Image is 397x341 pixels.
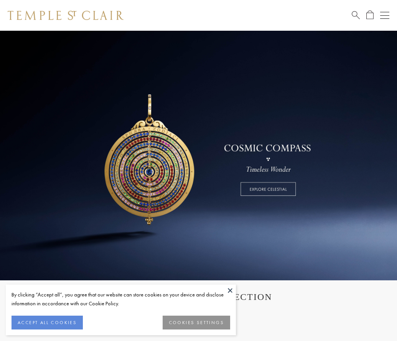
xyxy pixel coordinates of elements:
img: Temple St. Clair [8,11,124,20]
button: ACCEPT ALL COOKIES [12,316,83,329]
button: COOKIES SETTINGS [163,316,230,329]
button: Open navigation [380,11,389,20]
div: By clicking “Accept all”, you agree that our website can store cookies on your device and disclos... [12,290,230,308]
a: Open Shopping Bag [366,10,374,20]
a: Search [352,10,360,20]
